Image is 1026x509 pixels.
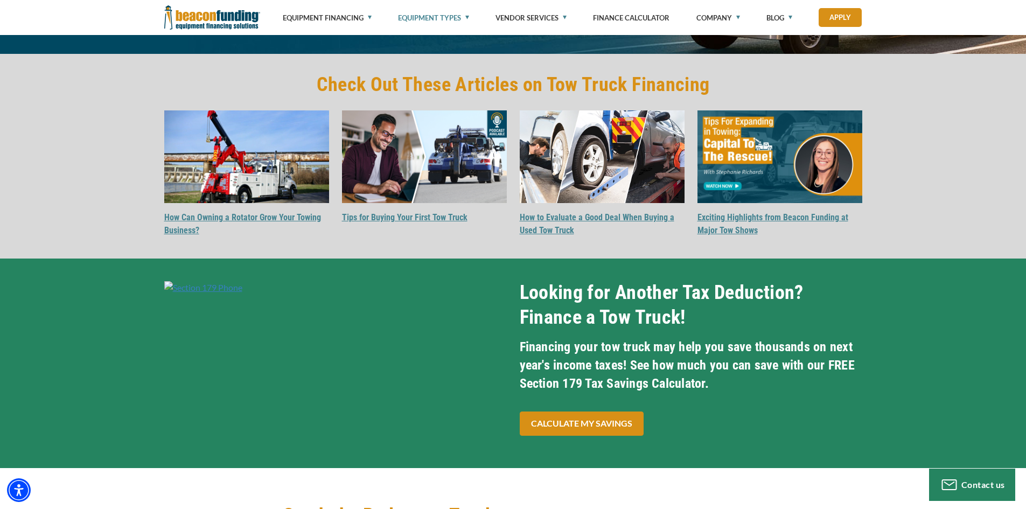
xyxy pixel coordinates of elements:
[164,281,242,294] img: Section 179 Phone
[164,110,329,203] img: How Can Owning a Rotator Grow Your Towing Business?
[520,338,862,393] h4: Financing your tow truck may help you save thousands on next year's income taxes! See how much yo...
[520,110,685,203] img: How to Evaluate a Good Deal When Buying a Used Tow Truck
[164,212,321,235] a: How Can Owning a Rotator Grow Your Towing Business?
[164,75,862,94] h2: Check Out These Articles on Tow Truck Financing
[961,479,1005,490] span: Contact us
[697,212,848,235] a: Exciting Highlights from Beacon Funding at Major Tow Shows
[520,412,644,436] a: CALCULATE MY SAVINGS
[520,212,674,235] a: How to Evaluate a Good Deal When Buying a Used Tow Truck
[929,469,1015,501] button: Contact us
[819,8,862,27] a: Apply
[7,478,31,502] div: Accessibility Menu
[342,110,507,203] img: Tips for Buying Your First Tow Truck
[697,110,862,203] img: Exciting Highlights from Beacon Funding at Major Tow Shows
[342,212,467,222] a: Tips for Buying Your First Tow Truck
[520,280,862,330] h2: Looking for Another Tax Deduction? Finance a Tow Truck!
[164,281,242,291] a: Section 179 Phone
